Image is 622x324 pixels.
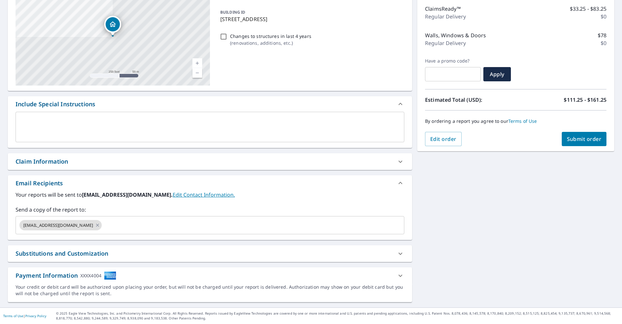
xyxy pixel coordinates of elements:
p: Regular Delivery [425,39,466,47]
span: Edit order [430,135,456,143]
div: Payment Information [16,271,116,280]
p: Changes to structures in last 4 years [230,33,311,40]
p: $78 [598,31,606,39]
a: Current Level 17, Zoom In [192,58,202,68]
button: Apply [483,67,511,81]
b: [EMAIL_ADDRESS][DOMAIN_NAME]. [82,191,173,198]
div: Email Recipients [8,175,412,191]
a: Current Level 17, Zoom Out [192,68,202,78]
p: $111.25 - $161.25 [564,96,606,104]
div: Dropped pin, building 1, Residential property, 202 1st Ave NW Arlington, MN 55307 [104,16,121,36]
p: ClaimsReady™ [425,5,461,13]
a: Privacy Policy [25,314,46,318]
div: Substitutions and Customization [16,249,109,258]
div: Substitutions and Customization [8,245,412,262]
p: Regular Delivery [425,13,466,20]
img: cardImage [104,271,116,280]
p: ( renovations, additions, etc. ) [230,40,311,46]
a: Terms of Use [3,314,23,318]
p: © 2025 Eagle View Technologies, Inc. and Pictometry International Corp. All Rights Reserved. Repo... [56,311,619,321]
div: [EMAIL_ADDRESS][DOMAIN_NAME] [19,220,102,230]
div: Payment InformationXXXX4004cardImage [8,267,412,284]
p: $33.25 - $83.25 [570,5,606,13]
p: [STREET_ADDRESS] [220,15,402,23]
span: Submit order [567,135,602,143]
div: Email Recipients [16,179,63,188]
div: XXXX4004 [80,271,101,280]
span: Apply [489,71,506,78]
p: $0 [601,13,606,20]
span: [EMAIL_ADDRESS][DOMAIN_NAME] [19,222,97,228]
div: Claim Information [16,157,68,166]
p: | [3,314,46,318]
div: Include Special Instructions [16,100,95,109]
a: EditContactInfo [173,191,235,198]
div: Include Special Instructions [8,96,412,112]
div: Claim Information [8,153,412,170]
button: Submit order [562,132,607,146]
p: BUILDING ID [220,9,245,15]
p: Estimated Total (USD): [425,96,516,104]
p: By ordering a report you agree to our [425,118,606,124]
p: Walls, Windows & Doors [425,31,486,39]
label: Send a copy of the report to: [16,206,404,214]
button: Edit order [425,132,462,146]
label: Your reports will be sent to [16,191,404,199]
div: Your credit or debit card will be authorized upon placing your order, but will not be charged unt... [16,284,404,297]
a: Terms of Use [508,118,537,124]
p: $0 [601,39,606,47]
label: Have a promo code? [425,58,481,64]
